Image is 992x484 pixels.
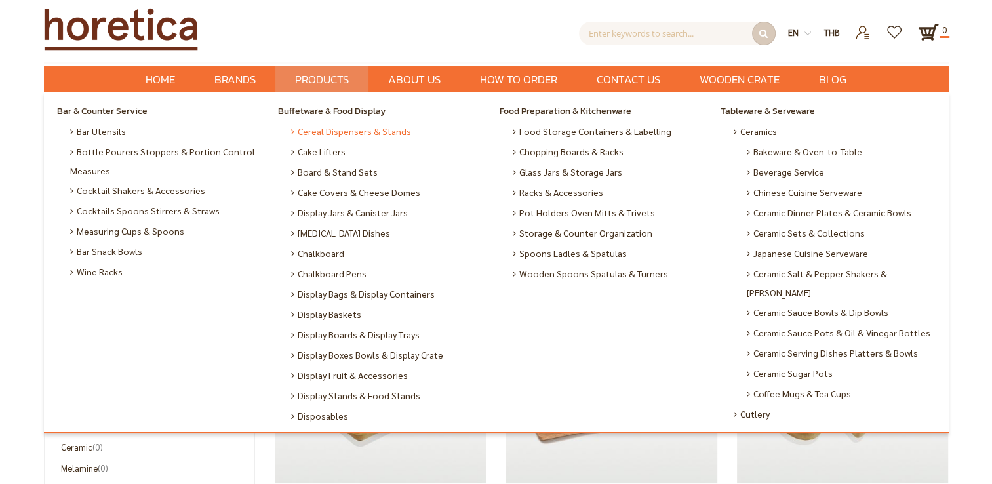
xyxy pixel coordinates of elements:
span: Cake Covers & Cheese Domes [291,182,420,203]
a: Display Jars & Canister Jars [288,203,496,223]
span: Wooden Crate [700,66,780,93]
a: Login [847,22,879,33]
a: About Us [368,66,460,92]
span: Display Jars & Canister Jars [291,203,408,223]
a: Bar Utensils [67,121,275,142]
a: Wine Racks [67,262,275,282]
a: Glass Jars & Storage Jars [509,162,718,182]
span: Pot Holders Oven Mitts & Trivets [513,203,655,223]
a: Wooden Crate [680,66,799,92]
span: Glass Jars & Storage Jars [513,162,622,182]
span: Cutlery Holders & Organizers [747,424,873,445]
a: Japanese Cuisine Serveware [744,243,939,264]
span: Buffetware & Food Display [278,102,386,121]
a: Etagere [288,426,496,447]
a: Chopping Boards & Racks [509,142,718,162]
span: Chinese Cuisine Serveware [747,182,862,203]
li: Melamine [61,461,245,475]
a: Bar & Counter Service [54,102,275,121]
a: Racks & Accessories [509,182,718,203]
span: Spoons Ladles & Spatulas [513,243,627,264]
a: Cake Lifters [288,142,496,162]
a: [MEDICAL_DATA] Dishes [288,223,496,243]
span: Ceramic Sugar Pots [747,363,833,384]
span: Display Baskets [291,304,361,325]
span: Japanese Cuisine Serveware [747,243,868,264]
span: Ceramic Serving Dishes Platters & Bowls [747,343,918,363]
a: Display Bags & Display Containers [288,284,496,304]
span: Blog [819,66,846,93]
a: 0 [918,22,939,43]
a: Display Boards & Display Trays [288,325,496,345]
span: Food Preparation & Kitchenware [500,102,631,121]
a: Ceramic Sauce Pots & Oil & Vinegar Bottles [744,323,939,343]
a: Pot Holders Oven Mitts & Trivets [509,203,718,223]
a: Ceramic Serving Dishes Platters & Bowls [744,343,939,363]
span: Ceramic Dinner Plates & Ceramic Bowls [747,203,911,223]
span: Ceramic Salt & Pepper Shakers & [PERSON_NAME] [747,264,936,302]
a: Ceramic Sugar Pots [744,363,939,384]
span: Chopping Boards & Racks [513,142,624,162]
a: Food Preparation & Kitchenware [496,102,718,121]
a: Board & Stand Sets [288,162,496,182]
span: Home [146,71,175,88]
span: 0 [940,22,949,38]
a: Cake Covers & Cheese Domes [288,182,496,203]
a: Cocktail Shakers & Accessories [67,180,275,201]
a: Home [126,66,195,92]
span: Measuring Cups & Spoons [70,221,184,241]
a: Chalkboard [288,243,496,264]
span: Display Stands & Food Stands [291,386,420,406]
span: 0 [92,441,103,453]
a: Wishlist [879,22,911,33]
span: Bakeware & Oven-to-Table [747,142,862,162]
a: Display Fruit & Accessories [288,365,496,386]
a: Disposables [288,406,496,426]
span: Bottle Pourers Stoppers & Portion Control Measures [70,142,272,180]
img: Horetica.com [44,8,198,51]
a: Display Boxes Bowls & Display Crate [288,345,496,365]
span: Contact Us [597,66,660,93]
span: Ceramic Sauce Pots & Oil & Vinegar Bottles [747,323,930,343]
a: Storage & Counter Organization [509,223,718,243]
span: en [788,27,799,38]
span: Bar & Counter Service [57,102,148,121]
span: Cocktail Shakers & Accessories [70,180,205,201]
span: Disposables [291,406,348,426]
span: Ceramic Sauce Bowls & Dip Bowls [747,302,888,323]
span: Etagere [291,426,330,447]
span: Wooden Spoons Spatulas & Turners [513,264,668,284]
span: Storage & Counter Organization [513,223,652,243]
span: Cutlery [734,404,770,424]
span: Cocktails Spoons Stirrers & Straws [70,201,220,221]
span: Display Bags & Display Containers [291,284,435,304]
span: 0 [98,462,108,474]
a: Wooden Spoons Spatulas & Turners [509,264,718,284]
a: Buffetware & Food Display [275,102,496,121]
span: Wine Racks [70,262,123,282]
span: Display Boxes Bowls & Display Crate [291,345,443,365]
a: Tableware & Serveware [717,102,939,121]
span: Display Boards & Display Trays [291,325,420,345]
a: Ceramic Salt & Pepper Shakers & [PERSON_NAME] [744,264,939,302]
a: Ceramics [730,121,939,142]
a: Cereal Dispensers & Stands [288,121,496,142]
a: Brands [195,66,275,92]
span: THB [824,27,840,38]
a: Coffee Mugs & Tea Cups [744,384,939,404]
span: Racks & Accessories [513,182,603,203]
span: Tableware & Serveware [721,102,815,121]
span: Chalkboard Pens [291,264,367,284]
a: Chinese Cuisine Serveware [744,182,939,203]
span: Cereal Dispensers & Stands [291,121,411,142]
span: [MEDICAL_DATA] Dishes [291,223,390,243]
li: Ceramic [61,440,245,454]
span: Bar Utensils [70,121,126,142]
a: Food Storage Containers & Labelling [509,121,718,142]
a: Measuring Cups & Spoons [67,221,275,241]
span: Ceramic Sets & Collections [747,223,865,243]
a: Cutlery [730,404,939,424]
span: How to Order [480,66,557,93]
a: Bottle Pourers Stoppers & Portion Control Measures [67,142,275,180]
span: Board & Stand Sets [291,162,378,182]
